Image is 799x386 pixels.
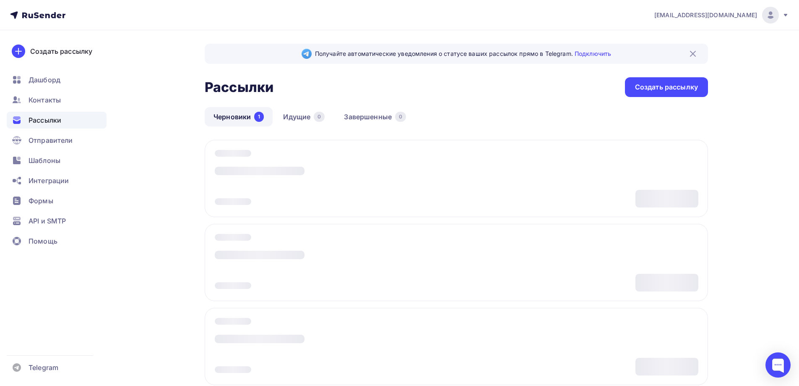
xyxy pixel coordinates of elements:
span: Дашборд [29,75,60,85]
a: Черновики1 [205,107,273,126]
a: [EMAIL_ADDRESS][DOMAIN_NAME] [654,7,789,24]
a: Идущие0 [274,107,333,126]
span: Получайте автоматические уведомления о статусе ваших рассылок прямо в Telegram. [315,50,611,58]
a: Отправители [7,132,107,149]
span: Шаблоны [29,155,60,165]
span: API и SMTP [29,216,66,226]
span: Помощь [29,236,57,246]
span: Формы [29,196,53,206]
a: Шаблоны [7,152,107,169]
img: Telegram [302,49,312,59]
div: 0 [395,112,406,122]
div: Создать рассылку [635,82,698,92]
span: Telegram [29,362,58,373]
h2: Рассылки [205,79,273,96]
a: Дашборд [7,71,107,88]
div: 1 [254,112,264,122]
div: 0 [314,112,325,122]
span: Отправители [29,135,73,145]
span: Контакты [29,95,61,105]
a: Завершенные0 [335,107,415,126]
span: Рассылки [29,115,61,125]
a: Контакты [7,92,107,108]
a: Подключить [575,50,611,57]
a: Формы [7,192,107,209]
span: [EMAIL_ADDRESS][DOMAIN_NAME] [654,11,757,19]
div: Создать рассылку [30,46,92,56]
span: Интеграции [29,176,69,186]
a: Рассылки [7,112,107,129]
